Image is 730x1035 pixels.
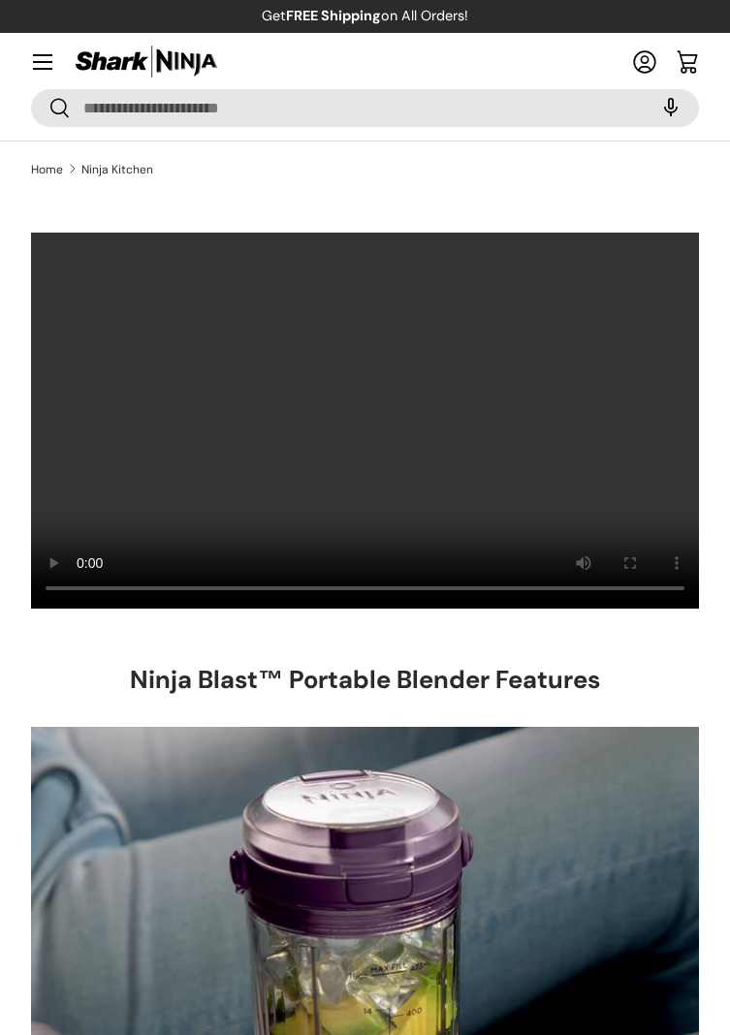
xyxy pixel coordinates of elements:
[286,7,381,24] strong: FREE Shipping
[81,164,153,175] a: Ninja Kitchen
[640,86,697,129] speech-search-button: Search by voice
[130,664,600,696] h2: Ninja Blast™ Portable Blender Features
[31,161,699,178] nav: Breadcrumbs
[31,164,63,175] a: Home
[74,43,219,80] img: Shark Ninja Philippines
[262,6,468,27] p: Get on All Orders!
